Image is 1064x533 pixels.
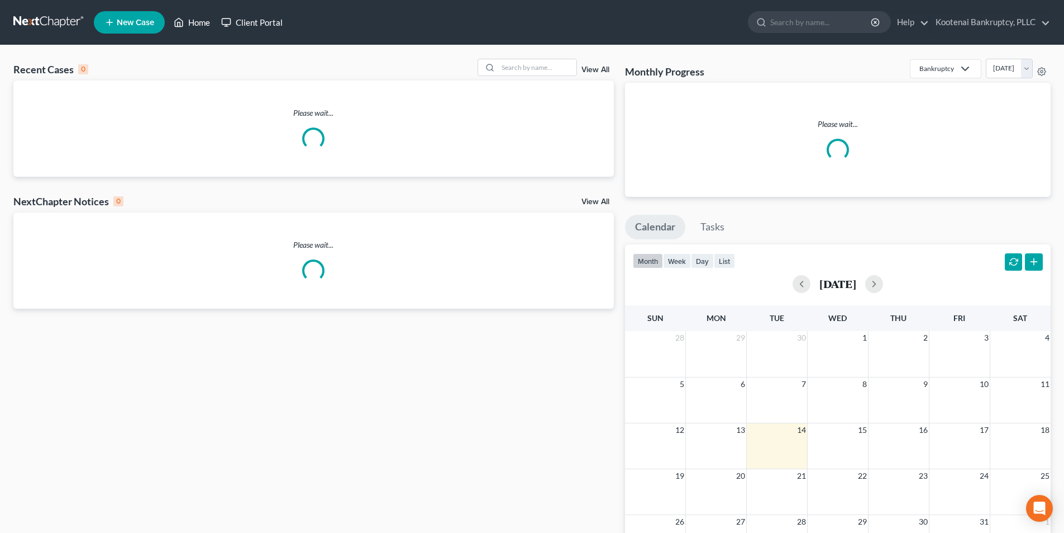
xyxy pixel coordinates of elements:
span: 5 [679,378,685,391]
a: View All [581,198,609,206]
button: month [633,253,663,268]
span: 27 [735,515,746,529]
span: 26 [674,515,685,529]
span: Wed [828,313,847,323]
span: Sun [647,313,664,323]
div: 0 [78,64,88,74]
span: 12 [674,423,685,437]
div: Bankruptcy [919,64,954,73]
a: Calendar [625,215,685,239]
span: Thu [890,313,906,323]
span: 2 [922,331,929,345]
p: Please wait... [634,119,1042,130]
span: 21 [796,469,807,483]
a: Kootenai Bankruptcy, PLLC [930,12,1050,32]
a: Home [168,12,216,32]
span: 29 [857,515,868,529]
span: 6 [739,378,746,391]
span: 18 [1039,423,1051,437]
span: 19 [674,469,685,483]
a: Tasks [690,215,734,239]
span: 9 [922,378,929,391]
div: Open Intercom Messenger [1026,495,1053,522]
span: 10 [979,378,990,391]
a: View All [581,66,609,74]
span: 14 [796,423,807,437]
span: 23 [918,469,929,483]
span: 28 [796,515,807,529]
button: list [714,253,735,268]
span: Mon [707,313,726,323]
span: 31 [979,515,990,529]
div: Recent Cases [13,63,88,76]
a: Help [891,12,929,32]
h3: Monthly Progress [625,65,704,78]
span: 24 [979,469,990,483]
span: 13 [735,423,746,437]
span: 30 [918,515,929,529]
span: 11 [1039,378,1051,391]
a: Client Portal [216,12,288,32]
span: 16 [918,423,929,437]
span: New Case [117,18,154,27]
span: 20 [735,469,746,483]
span: Sat [1013,313,1027,323]
p: Please wait... [13,107,614,119]
span: 8 [861,378,868,391]
div: 0 [113,196,123,206]
button: week [663,253,691,268]
input: Search by name... [770,12,872,32]
span: 30 [796,331,807,345]
span: 7 [800,378,807,391]
span: 22 [857,469,868,483]
span: 29 [735,331,746,345]
span: Fri [953,313,965,323]
span: 25 [1039,469,1051,483]
span: 17 [979,423,990,437]
input: Search by name... [498,59,576,76]
span: Tue [770,313,784,323]
span: 1 [861,331,868,345]
span: 28 [674,331,685,345]
span: 4 [1044,331,1051,345]
span: 3 [983,331,990,345]
div: NextChapter Notices [13,195,123,208]
p: Please wait... [13,239,614,251]
button: day [691,253,714,268]
h2: [DATE] [819,278,856,290]
span: 15 [857,423,868,437]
